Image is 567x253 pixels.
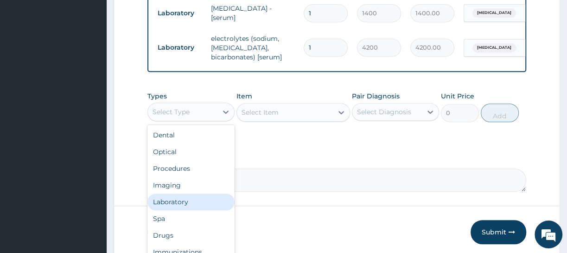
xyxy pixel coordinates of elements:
[472,8,516,18] span: [MEDICAL_DATA]
[236,91,252,101] label: Item
[147,92,167,100] label: Types
[147,160,235,177] div: Procedures
[472,43,516,52] span: [MEDICAL_DATA]
[147,127,235,143] div: Dental
[17,46,38,70] img: d_794563401_company_1708531726252_794563401
[153,39,206,56] td: Laboratory
[147,143,235,160] div: Optical
[54,71,128,164] span: We're online!
[357,107,411,117] div: Select Diagnosis
[147,156,526,163] label: Comment
[352,91,400,101] label: Pair Diagnosis
[471,220,526,244] button: Submit
[153,5,206,22] td: Laboratory
[441,91,474,101] label: Unit Price
[147,177,235,194] div: Imaging
[147,227,235,244] div: Drugs
[5,161,177,193] textarea: Type your message and hit 'Enter'
[147,210,235,227] div: Spa
[153,107,190,117] div: Select Type
[48,52,156,64] div: Chat with us now
[206,29,299,66] td: electrolytes (sodium, [MEDICAL_DATA], bicarbonates) [serum]
[147,194,235,210] div: Laboratory
[152,5,174,27] div: Minimize live chat window
[481,104,519,122] button: Add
